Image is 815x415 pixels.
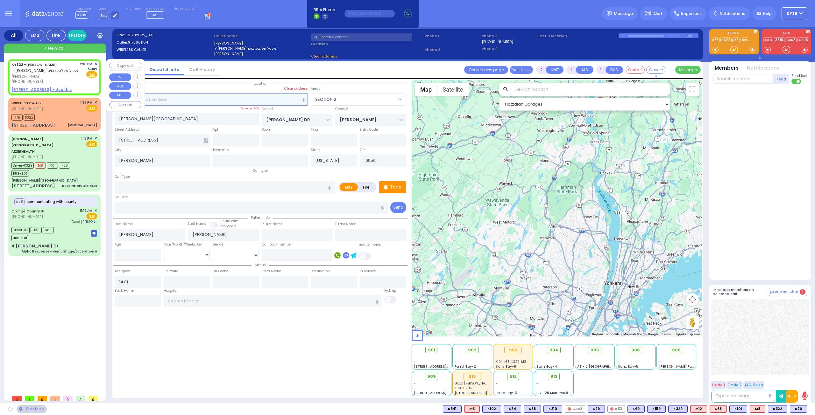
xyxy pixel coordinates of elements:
[11,243,59,249] div: 4 [PERSON_NAME] Dr
[768,405,787,413] div: BLS
[284,86,308,91] label: Clear address
[482,405,501,413] div: K102
[686,293,699,306] button: Map camera controls
[659,359,661,364] span: -
[335,222,356,227] label: P Last Name
[11,68,80,73] span: ר' [PERSON_NAME]' מעכיל פעלבערבוים
[425,33,479,39] span: Phone 1
[797,38,809,42] a: CAR6
[344,10,395,17] input: (000)000-00000
[126,7,141,11] label: Night unit
[415,83,437,96] button: Show street map
[720,38,732,42] a: K322
[68,123,97,128] div: [MEDICAL_DATA]
[464,405,480,413] div: ALS
[511,83,670,96] input: Search location
[468,347,476,353] span: 902
[510,373,517,380] span: 912
[709,31,759,36] label: KJ EMS...
[437,83,469,96] button: Show satellite imagery
[768,405,787,413] div: K322
[80,208,92,213] span: 11:17 AM
[11,170,29,176] span: BUS-903
[109,101,141,108] button: COVERED
[22,249,97,254] div: Alpha Response - Hemorrhage/Laceration A
[248,215,273,220] span: Patient info
[690,405,707,413] div: M12
[414,355,416,359] span: -
[11,178,78,183] div: [PERSON_NAME][GEOGRAPHIC_DATA]
[164,269,178,274] label: En Route
[504,405,521,413] div: BLS
[241,106,259,111] label: Save as POI
[25,396,34,401] span: 1
[128,40,148,45] span: 9175661104
[115,222,133,227] label: First Name
[11,100,42,106] a: WIRELESS CALLER
[443,405,462,413] div: K541
[86,141,97,147] span: EMS
[11,154,43,159] span: [PHONE_NUMBER]
[109,92,131,99] button: BUS
[464,373,481,380] div: 910
[11,114,23,121] span: K76
[262,107,273,112] label: Cross 1
[17,405,46,413] div: See map
[536,355,538,359] span: -
[618,364,638,369] span: Sanz Bay-5
[311,148,320,153] label: State
[538,33,619,39] label: Last 3 location
[75,7,91,11] label: Dispatcher
[11,235,28,241] span: BUS-910
[153,12,159,17] span: M3
[38,396,47,401] span: 0
[314,7,335,13] span: BRIA Phone
[710,405,727,413] div: K68
[115,242,121,247] label: Age
[115,288,134,293] label: Back Home
[250,168,271,173] span: Call type
[188,221,206,226] label: Last Name
[47,162,58,169] span: K101
[618,355,620,359] span: -
[741,38,749,42] a: bay
[94,208,97,213] span: ✕
[607,405,625,413] div: K53
[591,347,599,353] span: 905
[43,227,54,233] span: K88
[214,46,309,51] label: ר' [PERSON_NAME]' מעכיל פעלבערבוים
[800,289,805,295] span: 0
[675,66,701,74] button: Message
[340,183,358,191] label: EMS
[214,51,309,57] label: [PERSON_NAME]
[686,33,698,38] div: Bay
[67,30,87,41] a: History
[11,136,56,148] span: [PERSON_NAME][GEOGRAPHIC_DATA] -
[390,202,406,213] button: Send
[668,405,688,413] div: K329
[607,11,612,16] img: message.svg
[455,359,457,364] span: -
[427,373,436,380] span: 909
[565,405,585,413] div: CAR3
[455,355,457,359] span: -
[213,242,225,247] label: Gender
[413,328,434,336] a: Open this area in Google Maps (opens a new window)
[262,127,271,132] label: Room
[109,82,131,90] button: ALS
[24,114,35,121] span: K322
[360,127,378,132] label: Entry Code
[94,61,97,67] span: ✕
[414,359,416,364] span: -
[715,65,739,72] button: Members
[414,391,474,395] span: [STREET_ADDRESS][PERSON_NAME]
[94,136,97,141] span: ✕
[117,47,212,52] label: WIRELESS CALLER
[390,184,401,190] p: Tone
[358,183,375,191] label: Fire
[14,198,25,205] button: KY5
[220,219,238,224] small: Share with
[464,405,480,413] div: M3
[775,290,798,294] span: Internal Chat
[262,222,283,227] label: P First Name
